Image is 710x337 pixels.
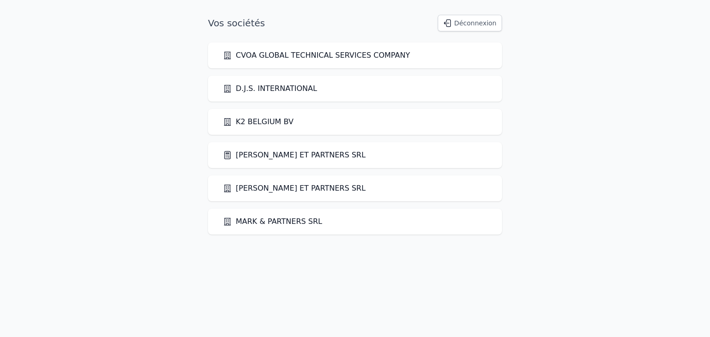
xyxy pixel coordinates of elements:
a: CVOA GLOBAL TECHNICAL SERVICES COMPANY [223,50,410,61]
h1: Vos sociétés [208,17,265,30]
a: D.J.S. INTERNATIONAL [223,83,317,94]
a: MARK & PARTNERS SRL [223,216,322,227]
a: K2 BELGIUM BV [223,116,294,127]
a: [PERSON_NAME] ET PARTNERS SRL [223,150,366,161]
button: Déconnexion [438,15,502,31]
a: [PERSON_NAME] ET PARTNERS SRL [223,183,366,194]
